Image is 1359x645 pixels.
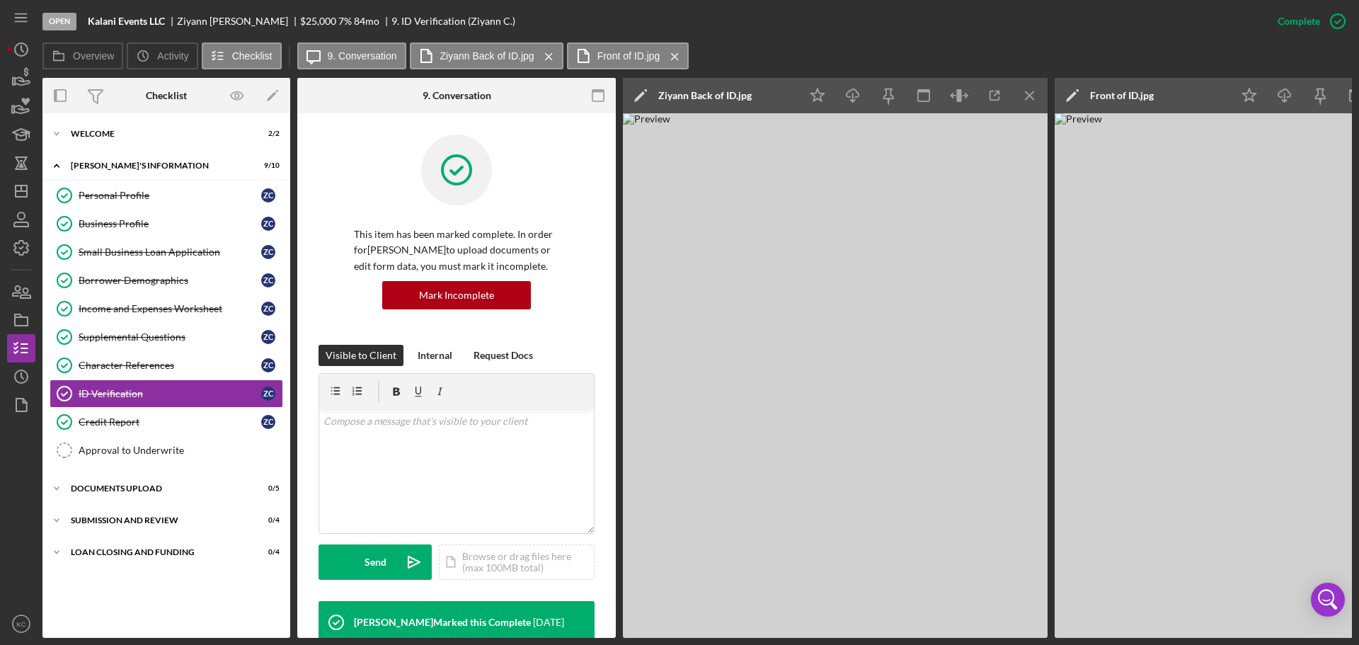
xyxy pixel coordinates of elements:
[365,544,386,580] div: Send
[79,360,261,371] div: Character References
[50,181,283,210] a: Personal ProfileZC
[261,387,275,401] div: Z C
[319,544,432,580] button: Send
[254,161,280,170] div: 9 / 10
[261,330,275,344] div: Z C
[50,351,283,379] a: Character ReferencesZC
[79,190,261,201] div: Personal Profile
[50,436,283,464] a: Approval to Underwrite
[382,281,531,309] button: Mark Incomplete
[411,345,459,366] button: Internal
[418,345,452,366] div: Internal
[261,273,275,287] div: Z C
[50,238,283,266] a: Small Business Loan ApplicationZC
[466,345,540,366] button: Request Docs
[623,113,1048,638] img: Preview
[300,15,336,27] span: $25,000
[50,295,283,323] a: Income and Expenses WorksheetZC
[50,323,283,351] a: Supplemental QuestionsZC
[1278,7,1320,35] div: Complete
[440,50,534,62] label: Ziyann Back of ID.jpg
[73,50,114,62] label: Overview
[254,548,280,556] div: 0 / 4
[419,281,494,309] div: Mark Incomplete
[354,617,531,628] div: [PERSON_NAME] Marked this Complete
[71,130,244,138] div: WELCOME
[79,416,261,428] div: Credit Report
[127,42,197,69] button: Activity
[297,42,406,69] button: 9. Conversation
[338,16,352,27] div: 7 %
[261,217,275,231] div: Z C
[79,445,282,456] div: Approval to Underwrite
[71,484,244,493] div: DOCUMENTS UPLOAD
[42,42,123,69] button: Overview
[232,50,273,62] label: Checklist
[79,331,261,343] div: Supplemental Questions
[157,50,188,62] label: Activity
[1090,90,1154,101] div: Front of ID.jpg
[79,275,261,286] div: Borrower Demographics
[88,16,165,27] b: Kalani Events LLC
[391,16,515,27] div: 9. ID Verification (Ziyann C.)
[50,266,283,295] a: Borrower DemographicsZC
[71,516,244,525] div: SUBMISSION AND REVIEW
[410,42,563,69] button: Ziyann Back of ID.jpg
[354,16,379,27] div: 84 mo
[79,303,261,314] div: Income and Expenses Worksheet
[16,620,25,628] text: KC
[567,42,689,69] button: Front of ID.jpg
[354,227,559,274] p: This item has been marked complete. In order for [PERSON_NAME] to upload documents or edit form d...
[254,516,280,525] div: 0 / 4
[71,548,244,556] div: LOAN CLOSING AND FUNDING
[423,90,491,101] div: 9. Conversation
[254,484,280,493] div: 0 / 5
[50,210,283,238] a: Business ProfileZC
[1263,7,1352,35] button: Complete
[254,130,280,138] div: 2 / 2
[319,345,403,366] button: Visible to Client
[261,188,275,202] div: Z C
[326,345,396,366] div: Visible to Client
[79,218,261,229] div: Business Profile
[261,358,275,372] div: Z C
[533,617,564,628] time: 2025-07-14 17:19
[328,50,397,62] label: 9. Conversation
[7,610,35,638] button: KC
[202,42,282,69] button: Checklist
[474,345,533,366] div: Request Docs
[597,50,660,62] label: Front of ID.jpg
[50,408,283,436] a: Credit ReportZC
[50,379,283,408] a: ID VerificationZC
[1311,583,1345,617] div: Open Intercom Messenger
[79,246,261,258] div: Small Business Loan Application
[79,388,261,399] div: ID Verification
[261,415,275,429] div: Z C
[42,13,76,30] div: Open
[71,161,244,170] div: [PERSON_NAME]'S INFORMATION
[261,302,275,316] div: Z C
[146,90,187,101] div: Checklist
[658,90,752,101] div: Ziyann Back of ID.jpg
[177,16,300,27] div: Ziyann [PERSON_NAME]
[261,245,275,259] div: Z C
